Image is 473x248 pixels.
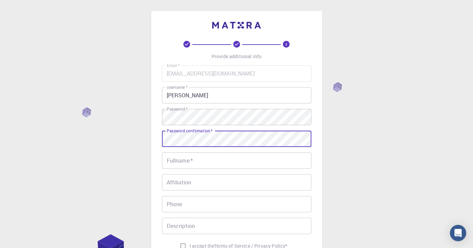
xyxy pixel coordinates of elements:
p: Provide additional info [212,53,261,60]
text: 3 [285,42,287,47]
label: username [167,84,187,90]
label: Password confirmation [167,128,213,134]
label: Email [167,63,180,68]
label: Password [167,106,187,112]
div: Open Intercom Messenger [450,225,466,241]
